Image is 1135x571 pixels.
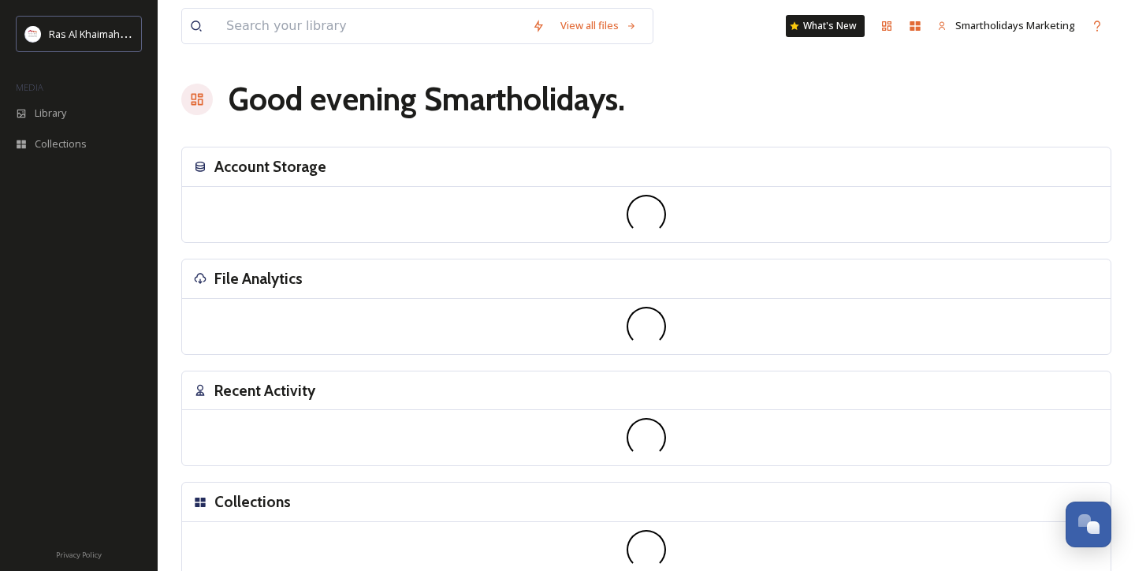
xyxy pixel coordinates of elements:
[214,155,326,178] h3: Account Storage
[1066,502,1111,547] button: Open Chat
[214,491,291,513] h3: Collections
[229,76,625,123] h1: Good evening Smartholidays .
[553,10,645,41] a: View all files
[25,26,41,42] img: Logo_RAKTDA_RGB-01.png
[214,267,303,290] h3: File Analytics
[35,106,66,121] span: Library
[35,136,87,151] span: Collections
[56,550,102,560] span: Privacy Policy
[16,81,43,93] span: MEDIA
[56,544,102,563] a: Privacy Policy
[218,9,524,43] input: Search your library
[929,10,1083,41] a: Smartholidays Marketing
[786,15,865,37] a: What's New
[49,26,272,41] span: Ras Al Khaimah Tourism Development Authority
[214,379,315,402] h3: Recent Activity
[955,18,1075,32] span: Smartholidays Marketing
